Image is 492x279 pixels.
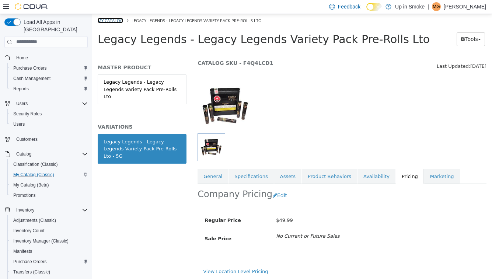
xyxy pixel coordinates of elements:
[136,155,181,170] a: Specifications
[13,150,34,158] button: Catalog
[112,203,149,209] span: Regular Price
[7,109,91,119] button: Security Roles
[105,64,161,119] img: 150
[6,109,94,116] h5: VARIATIONS
[10,268,88,276] span: Transfers (Classic)
[105,155,136,170] a: General
[112,222,139,227] span: Sale Price
[13,182,49,188] span: My Catalog (Beta)
[13,269,50,275] span: Transfers (Classic)
[338,3,360,10] span: Feedback
[7,215,91,226] button: Adjustments (Classic)
[10,160,61,169] a: Classification (Classic)
[10,237,88,245] span: Inventory Manager (Classic)
[92,14,492,279] iframe: To enrich screen reader interactions, please activate Accessibility in Grammarly extension settings
[182,155,209,170] a: Assets
[7,246,91,257] button: Manifests
[444,2,486,11] p: [PERSON_NAME]
[10,268,53,276] a: Transfers (Classic)
[105,46,319,52] h5: CATALOG SKU - F4Q4LCD1
[13,86,29,92] span: Reports
[10,257,50,266] a: Purchase Orders
[13,217,56,223] span: Adjustments (Classic)
[184,219,247,225] i: No Current or Future Sales
[345,49,378,55] span: Last Updated:
[13,121,25,127] span: Users
[10,74,53,83] a: Cash Management
[7,180,91,190] button: My Catalog (Beta)
[1,52,91,63] button: Home
[21,18,88,33] span: Load All Apps in [GEOGRAPHIC_DATA]
[10,74,88,83] span: Cash Management
[1,205,91,215] button: Inventory
[13,76,50,81] span: Cash Management
[13,172,54,178] span: My Catalog (Classic)
[13,161,58,167] span: Classification (Classic)
[10,109,45,118] a: Security Roles
[13,150,88,158] span: Catalog
[13,192,36,198] span: Promotions
[378,49,394,55] span: [DATE]
[10,64,88,73] span: Purchase Orders
[10,257,88,266] span: Purchase Orders
[10,160,88,169] span: Classification (Classic)
[428,2,429,11] p: |
[10,84,88,93] span: Reports
[10,64,50,73] a: Purchase Orders
[10,191,39,200] a: Promotions
[111,255,176,260] a: View Location Level Pricing
[7,226,91,236] button: Inventory Count
[366,3,382,11] input: Dark Mode
[10,237,71,245] a: Inventory Manager (Classic)
[16,207,34,213] span: Inventory
[7,190,91,200] button: Promotions
[10,120,88,129] span: Users
[16,151,31,157] span: Catalog
[6,50,94,57] h5: MASTER PRODUCT
[11,124,88,146] div: Legacy Legends - Legacy Legends Variety Pack Pre-Rolls Lto - 5G
[10,191,88,200] span: Promotions
[7,236,91,246] button: Inventory Manager (Classic)
[10,181,52,189] a: My Catalog (Beta)
[13,206,88,215] span: Inventory
[395,2,425,11] p: Up in Smoke
[364,18,393,32] button: Tools
[13,228,45,234] span: Inventory Count
[10,109,88,118] span: Security Roles
[433,2,440,11] span: MG
[16,55,28,61] span: Home
[16,136,38,142] span: Customers
[1,98,91,109] button: Users
[1,134,91,144] button: Customers
[13,65,47,71] span: Purchase Orders
[332,155,368,170] a: Marketing
[432,2,441,11] div: Matthew Greenwood
[10,247,88,256] span: Manifests
[10,170,88,179] span: My Catalog (Classic)
[10,216,88,225] span: Adjustments (Classic)
[10,120,28,129] a: Users
[7,257,91,267] button: Purchase Orders
[7,170,91,180] button: My Catalog (Classic)
[13,99,88,108] span: Users
[210,155,265,170] a: Product Behaviors
[1,149,91,159] button: Catalog
[10,226,48,235] a: Inventory Count
[13,53,88,62] span: Home
[10,247,35,256] a: Manifests
[7,73,91,84] button: Cash Management
[13,111,42,117] span: Security Roles
[10,226,88,235] span: Inventory Count
[13,99,31,108] button: Users
[184,203,201,209] span: $49.99
[10,170,57,179] a: My Catalog (Classic)
[13,259,47,265] span: Purchase Orders
[13,238,69,244] span: Inventory Manager (Classic)
[13,53,31,62] a: Home
[7,159,91,170] button: Classification (Classic)
[105,175,180,186] h2: Company Pricing
[304,155,332,170] a: Pricing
